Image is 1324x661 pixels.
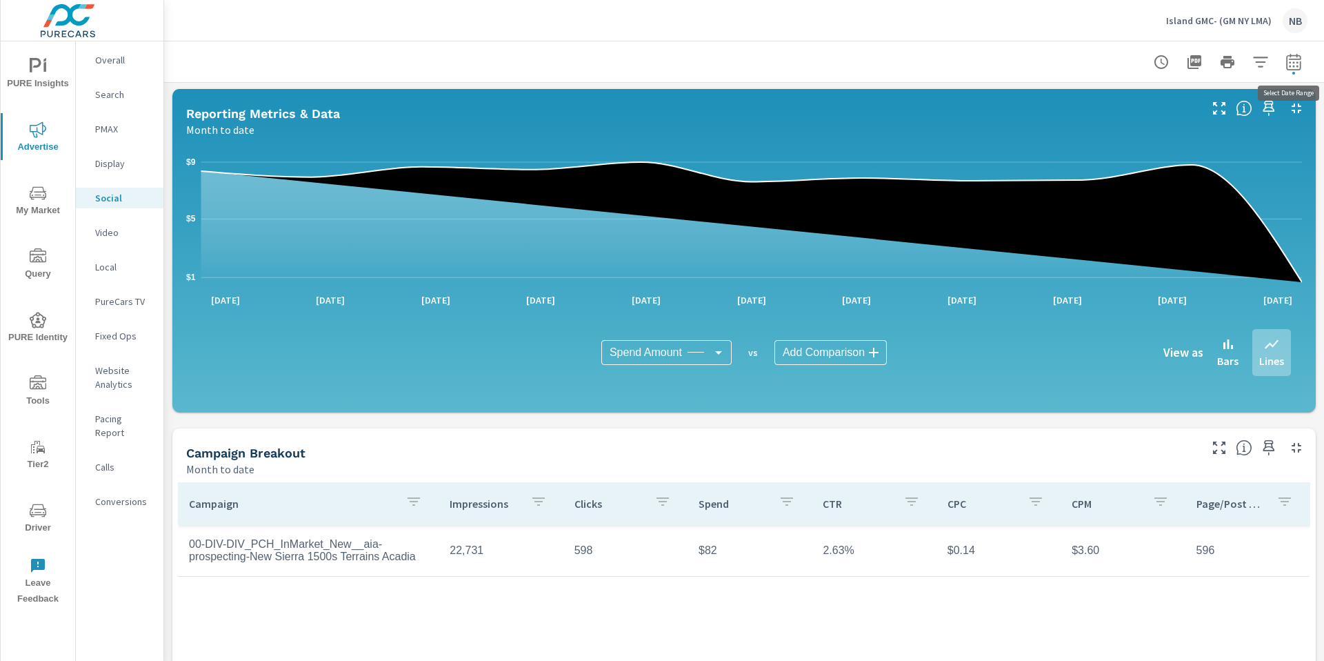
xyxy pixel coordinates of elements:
p: CPM [1072,497,1141,511]
td: $82 [688,533,812,568]
button: Minimize Widget [1285,97,1307,119]
div: Calls [76,457,163,477]
text: $9 [186,157,196,167]
div: NB [1283,8,1307,33]
p: Page/Post Action [1196,497,1265,511]
p: [DATE] [516,293,565,307]
p: PMAX [95,122,152,136]
button: Apply Filters [1247,48,1274,76]
text: $5 [186,214,196,224]
div: nav menu [1,41,75,613]
span: Tier2 [5,439,71,473]
p: [DATE] [412,293,460,307]
td: 22,731 [439,533,563,568]
div: Spend Amount [601,340,732,365]
span: PURE Insights [5,58,71,92]
p: [DATE] [832,293,881,307]
div: Local [76,257,163,277]
p: [DATE] [1043,293,1092,307]
p: Month to date [186,121,254,138]
span: Leave Feedback [5,558,71,607]
div: PureCars TV [76,291,163,312]
p: Conversions [95,495,152,509]
p: Social [95,191,152,205]
div: Fixed Ops [76,326,163,346]
div: Website Analytics [76,360,163,395]
span: My Market [5,185,71,219]
p: Calls [95,460,152,474]
td: 2.63% [812,533,936,568]
p: [DATE] [728,293,776,307]
p: Local [95,260,152,274]
span: Save this to your personalized report [1258,97,1280,119]
p: PureCars TV [95,295,152,308]
span: Tools [5,375,71,409]
span: Driver [5,502,71,536]
p: Display [95,157,152,170]
span: PURE Identity [5,312,71,346]
h6: View as [1163,346,1203,359]
button: Make Fullscreen [1208,437,1230,459]
p: Bars [1217,353,1238,369]
p: CTR [823,497,892,511]
span: This is a summary of Social performance results by campaign. Each column can be sorted. [1236,440,1252,456]
p: [DATE] [622,293,670,307]
p: [DATE] [1148,293,1196,307]
div: Social [76,188,163,208]
p: Fixed Ops [95,329,152,343]
div: Search [76,84,163,105]
span: Spend Amount [610,346,682,359]
p: Search [95,88,152,101]
td: $0.14 [936,533,1061,568]
button: Minimize Widget [1285,437,1307,459]
p: [DATE] [938,293,986,307]
span: Understand Social data over time and see how metrics compare to each other. [1236,100,1252,117]
text: $1 [186,273,196,282]
td: $3.60 [1061,533,1185,568]
p: CPC [947,497,1016,511]
td: 00-DIV-DIV_PCH_InMarket_New__aia-prospecting-New Sierra 1500s Terrains Acadia [178,527,439,574]
div: PMAX [76,119,163,139]
h5: Campaign Breakout [186,446,305,460]
span: Add Comparison [783,346,865,359]
p: Campaign [189,497,394,511]
span: Query [5,248,71,282]
p: [DATE] [1254,293,1302,307]
p: Website Analytics [95,364,152,391]
p: [DATE] [306,293,354,307]
p: Impressions [450,497,519,511]
p: [DATE] [201,293,250,307]
span: Save this to your personalized report [1258,437,1280,459]
p: vs [732,346,774,359]
div: Video [76,222,163,243]
p: Spend [699,497,768,511]
button: Print Report [1214,48,1241,76]
p: Pacing Report [95,412,152,440]
p: Overall [95,53,152,67]
div: Add Comparison [774,340,887,365]
h5: Reporting Metrics & Data [186,106,340,121]
p: Month to date [186,461,254,477]
td: 596 [1185,533,1310,568]
span: Advertise [5,121,71,155]
p: Lines [1259,353,1284,369]
p: Island GMC- (GM NY LMA) [1166,14,1272,27]
div: Conversions [76,491,163,512]
div: Display [76,153,163,174]
p: Video [95,226,152,239]
div: Overall [76,50,163,70]
p: Clicks [574,497,643,511]
button: "Export Report to PDF" [1181,48,1208,76]
td: 598 [563,533,688,568]
button: Make Fullscreen [1208,97,1230,119]
div: Pacing Report [76,408,163,443]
